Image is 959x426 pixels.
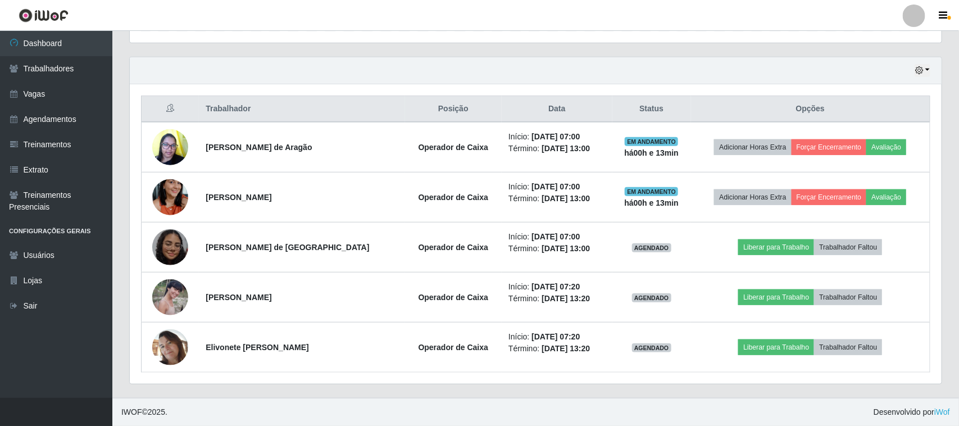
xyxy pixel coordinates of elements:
[508,343,606,355] li: Término:
[874,406,950,418] span: Desenvolvido por
[714,189,791,205] button: Adicionar Horas Extra
[199,96,404,123] th: Trabalhador
[866,139,906,155] button: Avaliação
[152,123,188,171] img: 1632390182177.jpeg
[632,343,671,352] span: AGENDADO
[19,8,69,22] img: CoreUI Logo
[714,139,791,155] button: Adicionar Horas Extra
[531,332,580,341] time: [DATE] 07:20
[542,244,590,253] time: [DATE] 13:00
[508,231,606,243] li: Início:
[691,96,930,123] th: Opções
[531,282,580,291] time: [DATE] 07:20
[508,331,606,343] li: Início:
[814,339,882,355] button: Trabalhador Faltou
[419,293,489,302] strong: Operador de Caixa
[502,96,612,123] th: Data
[508,181,606,193] li: Início:
[542,294,590,303] time: [DATE] 13:20
[814,289,882,305] button: Trabalhador Faltou
[152,329,188,365] img: 1744411784463.jpeg
[508,281,606,293] li: Início:
[152,279,188,315] img: 1617198337870.jpeg
[531,182,580,191] time: [DATE] 07:00
[542,194,590,203] time: [DATE] 13:00
[738,339,814,355] button: Liberar para Trabalho
[508,293,606,305] li: Término:
[419,193,489,202] strong: Operador de Caixa
[792,189,867,205] button: Forçar Encerramento
[625,198,679,207] strong: há 00 h e 13 min
[152,229,188,265] img: 1742135666821.jpeg
[152,165,188,229] img: 1704159862807.jpeg
[206,343,309,352] strong: Elivonete [PERSON_NAME]
[508,193,606,205] li: Término:
[738,239,814,255] button: Liberar para Trabalho
[531,232,580,241] time: [DATE] 07:00
[206,293,271,302] strong: [PERSON_NAME]
[612,96,691,123] th: Status
[632,243,671,252] span: AGENDADO
[206,143,312,152] strong: [PERSON_NAME] de Aragão
[934,407,950,416] a: iWof
[542,144,590,153] time: [DATE] 13:00
[206,193,271,202] strong: [PERSON_NAME]
[206,243,369,252] strong: [PERSON_NAME] de [GEOGRAPHIC_DATA]
[625,148,679,157] strong: há 00 h e 13 min
[405,96,502,123] th: Posição
[625,187,678,196] span: EM ANDAMENTO
[625,137,678,146] span: EM ANDAMENTO
[508,143,606,155] li: Término:
[814,239,882,255] button: Trabalhador Faltou
[419,143,489,152] strong: Operador de Caixa
[419,243,489,252] strong: Operador de Caixa
[792,139,867,155] button: Forçar Encerramento
[121,406,167,418] span: © 2025 .
[508,131,606,143] li: Início:
[632,293,671,302] span: AGENDADO
[419,343,489,352] strong: Operador de Caixa
[508,243,606,255] li: Término:
[531,132,580,141] time: [DATE] 07:00
[866,189,906,205] button: Avaliação
[542,344,590,353] time: [DATE] 13:20
[738,289,814,305] button: Liberar para Trabalho
[121,407,142,416] span: IWOF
